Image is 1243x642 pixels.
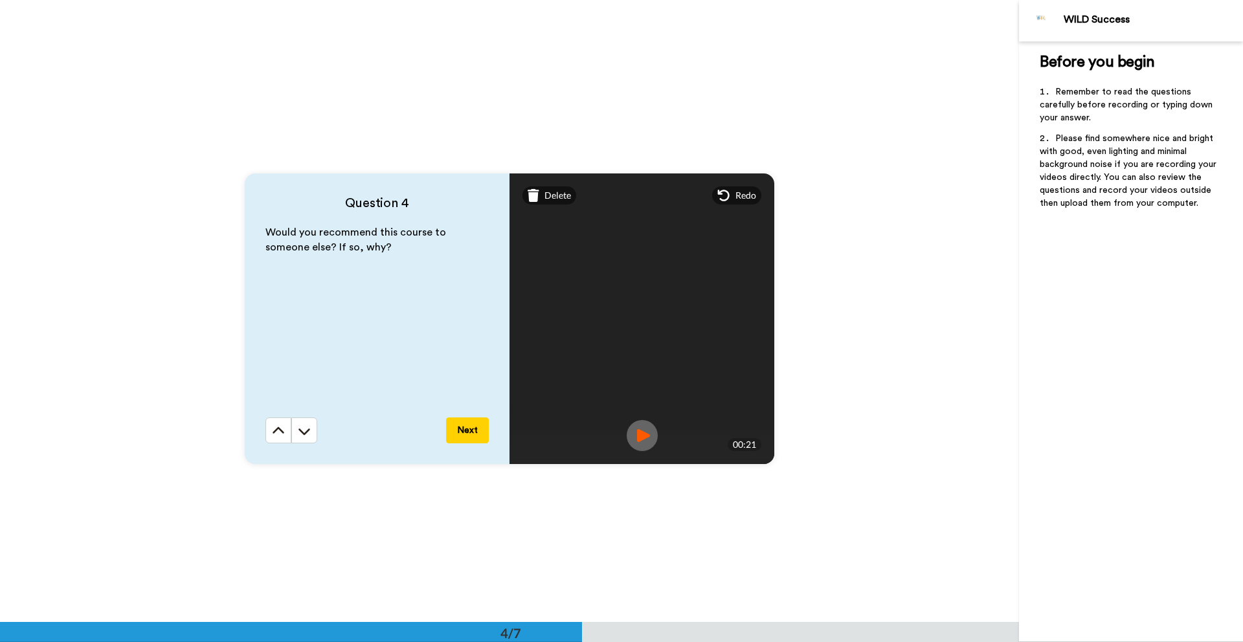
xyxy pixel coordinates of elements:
img: Profile Image [1026,5,1057,36]
button: Next [446,417,489,443]
div: 00:21 [728,438,761,451]
div: Redo [712,186,761,205]
span: Would you recommend this course to someone else? If so, why? [265,227,449,252]
span: Redo [735,189,756,202]
div: 4/7 [480,624,542,642]
span: Remember to read the questions carefully before recording or typing down your answer. [1040,87,1215,122]
span: Please find somewhere nice and bright with good, even lighting and minimal background noise if yo... [1040,134,1219,208]
h4: Question 4 [265,194,489,212]
img: ic_record_play.svg [627,420,658,451]
div: Delete [522,186,576,205]
span: Before you begin [1040,54,1154,70]
span: Delete [544,189,571,202]
div: WILD Success [1064,14,1242,26]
